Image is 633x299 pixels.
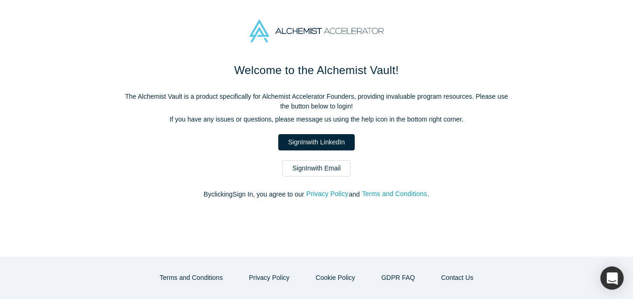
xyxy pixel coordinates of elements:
[372,270,425,286] a: GDPR FAQ
[239,270,299,286] button: Privacy Policy
[121,190,512,199] p: By clicking Sign In , you agree to our and .
[121,62,512,79] h1: Welcome to the Alchemist Vault!
[249,20,384,42] img: Alchemist Accelerator Logo
[431,270,483,286] button: Contact Us
[150,270,233,286] button: Terms and Conditions
[278,134,354,150] a: SignInwith LinkedIn
[306,189,349,199] button: Privacy Policy
[306,270,365,286] button: Cookie Policy
[121,92,512,111] p: The Alchemist Vault is a product specifically for Alchemist Accelerator Founders, providing inval...
[362,189,428,199] button: Terms and Conditions
[282,160,351,177] a: SignInwith Email
[121,115,512,124] p: If you have any issues or questions, please message us using the help icon in the bottom right co...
